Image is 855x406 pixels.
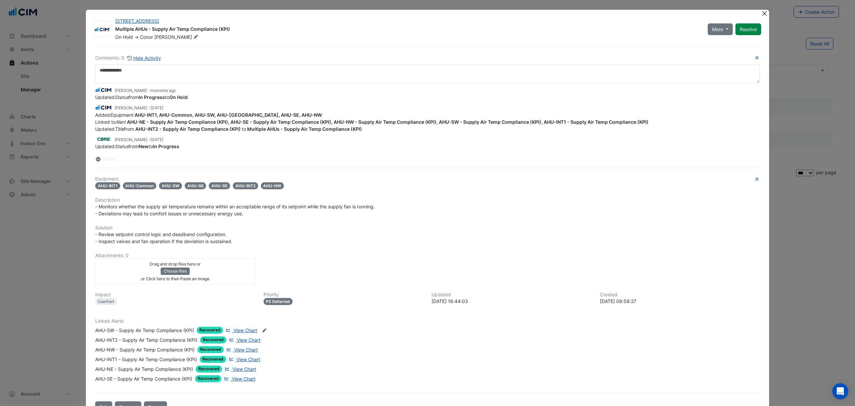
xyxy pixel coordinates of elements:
[600,298,760,305] div: [DATE] 08:58:27
[95,231,232,244] span: - Review setpoint control logic and deadband configuration. - Inspect valves and fan operation if...
[228,336,261,343] a: View Chart
[127,119,649,125] strong: AHU-NE - Supply Air Temp Compliance (KPI), AHU-SE - Supply Air Temp Compliance (KPI), AHU-NW - Su...
[95,104,112,111] img: CIM
[135,112,322,118] strong: AHU-INT1, AHU-Common, AHU-SW, AHU-[GEOGRAPHIC_DATA], AHU-SE, AHU-NW
[135,126,241,132] span: AHU-INT2 - Supply Air Temp Compliance (KPI)
[150,262,201,267] small: Drag and drop files here or
[712,26,723,33] span: More
[95,356,197,363] div: AHU-INT1 - Supply Air Temp Compliance (KPI)
[247,126,362,132] span: Multiple AHUs - Supply Air Temp Compliance (KPI)
[110,112,133,118] em: Equipment
[234,347,258,352] span: View Chart
[227,356,260,363] a: View Chart
[159,182,182,189] span: AHU-SW
[237,337,261,343] span: View Chart
[94,26,110,33] img: CIM
[232,376,255,382] span: View Chart
[169,94,188,100] strong: On Hold
[95,94,188,100] span: Updated from to
[261,182,284,189] span: AHU-NW
[95,327,194,334] div: AHU-SW - Supply Air Temp Compliance (KPI)
[115,34,133,40] span: On Hold
[432,298,592,305] div: [DATE] 16:44:03
[223,366,256,373] a: View Chart
[115,18,159,24] a: [STREET_ADDRESS]
[115,94,129,100] em: Status
[115,126,124,132] em: Title
[95,197,760,203] h6: Description
[432,292,592,298] h6: Updated
[197,346,224,353] span: Recovered
[196,366,222,373] span: Recovered
[95,86,112,94] img: CIM
[95,253,760,259] h6: Attachments: 0
[236,357,260,362] span: View Chart
[95,182,120,189] span: AHU-INT1
[127,54,161,62] button: Hide Activity
[95,126,362,132] span: to
[262,328,267,333] fa-icon: Edit Linked Alerts
[200,356,226,363] span: Recovered
[153,143,179,149] strong: In Progress
[134,34,139,40] span: ->
[95,318,760,324] h6: Linked Alerts
[95,157,101,162] fa-layers: More
[115,137,163,143] small: [PERSON_NAME] -
[223,375,255,382] a: View Chart
[832,383,848,399] div: Open Intercom Messenger
[95,176,760,182] h6: Equipment
[116,119,126,125] em: Alert
[95,119,649,125] span: Linked to
[154,34,200,40] span: [PERSON_NAME]
[115,88,176,94] small: [PERSON_NAME] -
[139,143,149,149] strong: New
[150,105,163,110] span: 2025-09-25 12:55:57
[95,225,760,231] h6: Solution
[95,135,112,143] img: CBRE Charter Hall
[140,34,153,40] span: Conor
[95,54,161,62] div: Comments: 0
[735,23,761,35] button: Resolve
[139,94,165,100] strong: In Progress
[232,366,256,372] span: View Chart
[225,346,258,353] a: View Chart
[115,26,700,34] div: Multiple AHUs - Supply Air Temp Compliance (KPI)
[95,366,193,373] div: AHU-NE - Supply Air Temp Compliance (KPI)
[95,375,192,382] div: AHU-SE - Supply Air Temp Compliance (KPI)
[197,327,223,334] span: Recovered
[233,327,257,333] span: View Chart
[123,182,157,189] span: AHU-Common
[185,182,206,189] span: AHU-NE
[95,204,376,216] span: - Monitors whether the supply air temperature remains within an acceptable range of its setpoint ...
[150,88,176,93] span: 2025-09-30 16:44:03
[95,298,117,305] div: Comfort
[150,137,163,142] span: 2025-09-24 10:31:53
[761,10,768,17] button: Close
[209,182,230,189] span: AHU-SE
[600,292,760,298] h6: Created
[95,336,197,343] div: AHU-INT2 - Supply Air Temp Compliance (KPI)
[195,375,221,382] span: Recovered
[95,292,255,298] h6: Impact
[95,346,195,353] div: AHU-NW - Supply Air Temp Compliance (KPI)
[95,126,134,132] span: Updated from
[708,23,733,35] button: More
[95,143,179,149] span: Updated from to
[224,327,257,334] a: View Chart
[161,268,190,275] button: Choose files
[115,105,163,111] small: [PERSON_NAME] -
[264,292,424,298] h6: Priority
[264,298,293,305] div: P5 Deferred
[200,336,226,343] span: Recovered
[95,112,322,118] span: Added
[141,276,209,281] small: or Click here to then Paste an image
[115,143,129,149] em: Status
[233,182,258,189] span: AHU-INT2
